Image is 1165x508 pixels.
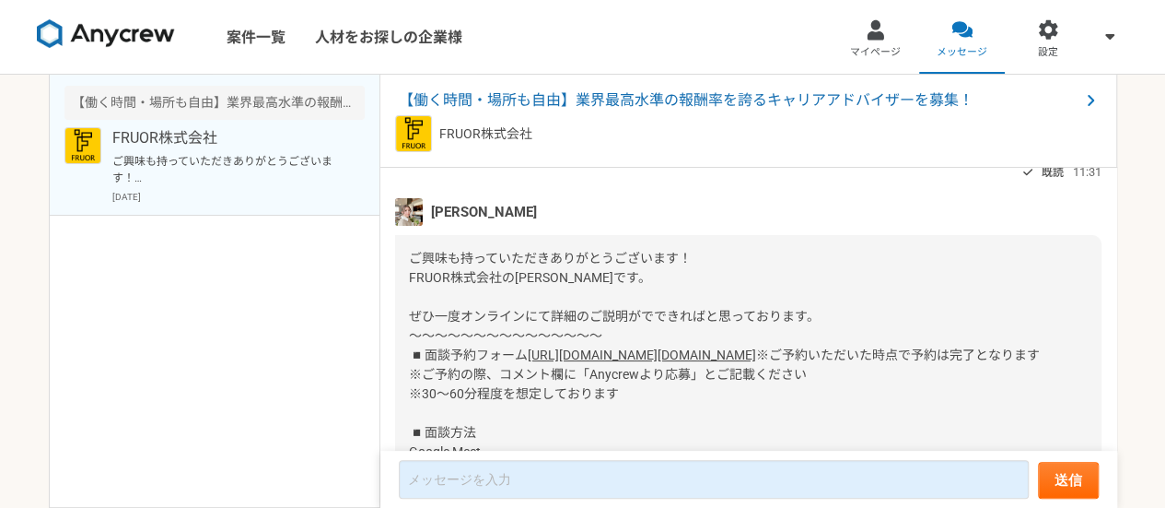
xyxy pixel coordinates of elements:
span: 既読 [1042,161,1064,183]
span: マイページ [850,45,901,60]
p: ご興味も持っていただきありがとうございます！ FRUOR株式会社の[PERSON_NAME]です。 ぜひ一度オンラインにて詳細のご説明がでできればと思っております。 〜〜〜〜〜〜〜〜〜〜〜〜〜〜... [112,153,340,186]
span: 11:31 [1073,163,1101,181]
p: FRUOR株式会社 [439,124,532,144]
a: [URL][DOMAIN_NAME][DOMAIN_NAME] [528,348,756,362]
img: unnamed.jpg [395,198,423,226]
span: 【働く時間・場所も自由】業界最高水準の報酬率を誇るキャリアアドバイザーを募集！ [399,89,1079,112]
span: ご興味も持っていただきありがとうございます！ FRUOR株式会社の[PERSON_NAME]です。 ぜひ一度オンラインにて詳細のご説明がでできればと思っております。 〜〜〜〜〜〜〜〜〜〜〜〜〜〜... [409,251,820,362]
img: 8DqYSo04kwAAAAASUVORK5CYII= [37,19,175,49]
button: 送信 [1038,462,1099,499]
p: FRUOR株式会社 [112,127,340,149]
div: 【働く時間・場所も自由】業界最高水準の報酬率を誇るキャリアアドバイザーを募集！ [64,86,365,120]
span: 設定 [1038,45,1058,60]
p: [DATE] [112,190,365,204]
span: [PERSON_NAME] [431,202,537,222]
img: FRUOR%E3%83%AD%E3%82%B3%E3%82%99.png [64,127,101,164]
img: FRUOR%E3%83%AD%E3%82%B3%E3%82%99.png [395,115,432,152]
span: メッセージ [937,45,987,60]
